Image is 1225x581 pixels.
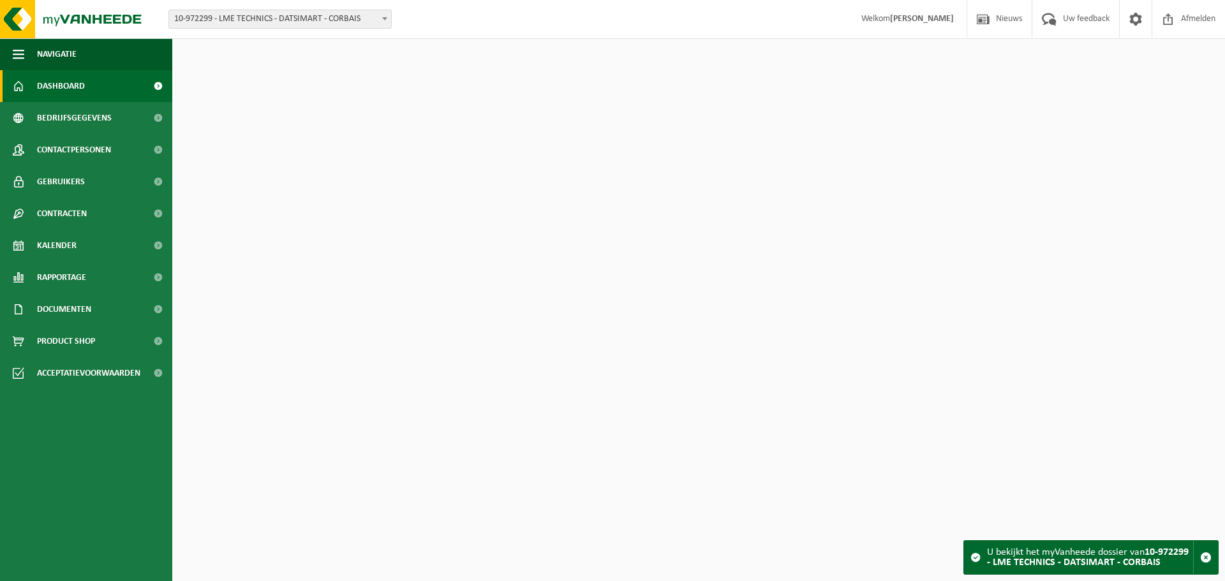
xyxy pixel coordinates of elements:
span: Gebruikers [37,166,85,198]
span: Rapportage [37,261,86,293]
span: Contracten [37,198,87,230]
span: 10-972299 - LME TECHNICS - DATSIMART - CORBAIS [169,10,391,28]
strong: [PERSON_NAME] [890,14,954,24]
div: U bekijkt het myVanheede dossier van [987,541,1193,574]
span: Contactpersonen [37,134,111,166]
span: Navigatie [37,38,77,70]
span: Product Shop [37,325,95,357]
span: Bedrijfsgegevens [37,102,112,134]
span: 10-972299 - LME TECHNICS - DATSIMART - CORBAIS [168,10,392,29]
span: Kalender [37,230,77,261]
span: Acceptatievoorwaarden [37,357,140,389]
span: Documenten [37,293,91,325]
strong: 10-972299 - LME TECHNICS - DATSIMART - CORBAIS [987,547,1189,568]
span: Dashboard [37,70,85,102]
